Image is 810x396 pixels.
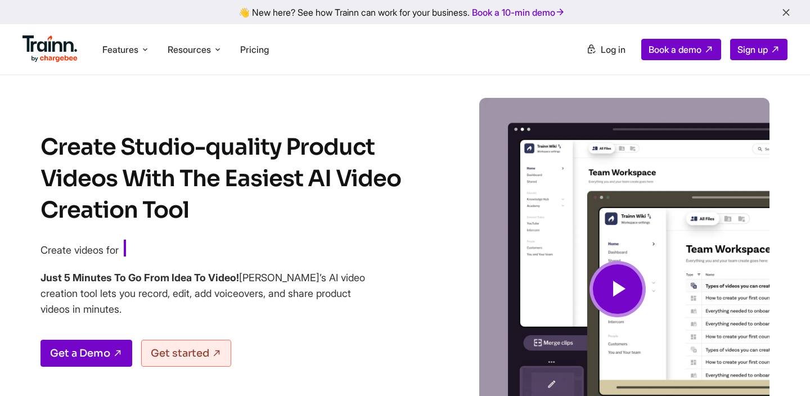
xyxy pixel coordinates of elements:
[579,39,632,60] a: Log in
[141,340,231,367] a: Get started
[641,39,721,60] a: Book a demo
[40,244,119,256] span: Create videos for
[649,44,701,55] span: Book a demo
[102,43,138,56] span: Features
[601,44,625,55] span: Log in
[40,132,423,226] h1: Create Studio-quality Product Videos With The Easiest AI Video Creation Tool
[7,7,803,17] div: 👋 New here? See how Trainn can work for your business.
[730,39,787,60] a: Sign up
[240,44,269,55] a: Pricing
[40,340,132,367] a: Get a Demo
[22,35,78,62] img: Trainn Logo
[168,43,211,56] span: Resources
[40,270,367,317] h4: [PERSON_NAME]’s AI video creation tool lets you record, edit, add voiceovers, and share product v...
[470,4,568,20] a: Book a 10-min demo
[737,44,768,55] span: Sign up
[124,240,278,259] span: Customer Education
[40,272,239,283] b: Just 5 Minutes To Go From Idea To Video!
